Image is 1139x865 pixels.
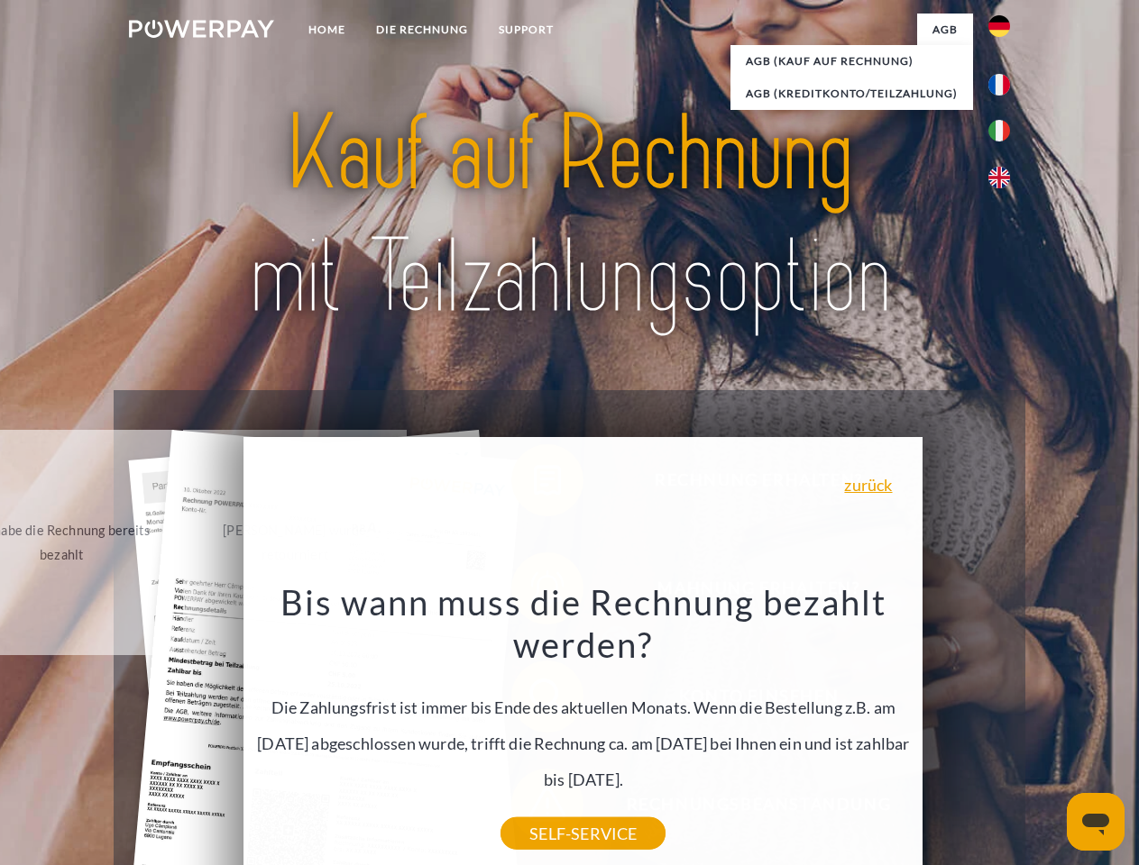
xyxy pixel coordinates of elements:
[844,477,892,493] a: zurück
[988,167,1010,188] img: en
[129,20,274,38] img: logo-powerpay-white.svg
[172,86,967,345] img: title-powerpay_de.svg
[254,580,913,667] h3: Bis wann muss die Rechnung bezahlt werden?
[730,77,973,110] a: AGB (Kreditkonto/Teilzahlung)
[194,518,397,567] div: [PERSON_NAME] wurde retourniert
[988,74,1010,96] img: fr
[293,14,361,46] a: Home
[1067,793,1125,851] iframe: Schaltfläche zum Öffnen des Messaging-Fensters
[730,45,973,77] a: AGB (Kauf auf Rechnung)
[501,817,666,850] a: SELF-SERVICE
[988,15,1010,37] img: de
[361,14,483,46] a: DIE RECHNUNG
[917,14,973,46] a: agb
[254,580,913,833] div: Die Zahlungsfrist ist immer bis Ende des aktuellen Monats. Wenn die Bestellung z.B. am [DATE] abg...
[483,14,569,46] a: SUPPORT
[988,120,1010,141] img: it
